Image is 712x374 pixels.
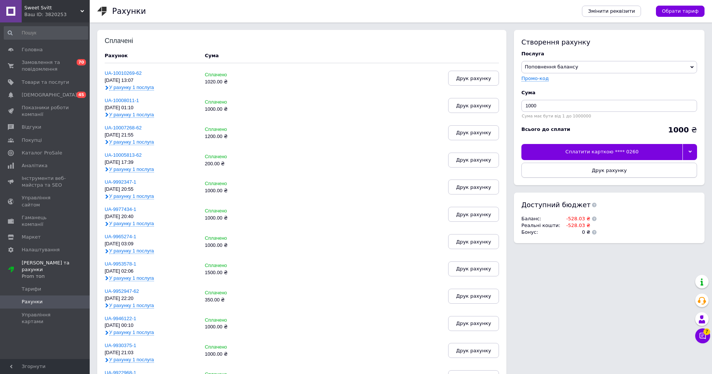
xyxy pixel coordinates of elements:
[205,290,268,296] div: Сплачено
[521,114,697,119] div: Сума має бути від 1 до 1000000
[22,286,41,292] span: Тарифи
[456,212,491,217] span: Друк рахунку
[105,350,197,356] div: [DATE] 21:03
[109,193,154,199] span: У рахунку 1 послуга
[105,70,142,76] a: UA-10010269-62
[448,289,499,304] button: Друк рахунку
[582,6,641,17] a: Змінити реквізити
[22,124,41,131] span: Відгуки
[205,263,268,269] div: Сплачено
[205,79,268,85] div: 1020.00 ₴
[105,234,136,239] a: UA-9965274-1
[456,239,491,245] span: Друк рахунку
[521,100,697,112] input: Введіть суму
[109,275,154,281] span: У рахунку 1 послуга
[205,318,268,323] div: Сплачено
[448,343,499,358] button: Друк рахунку
[521,144,682,160] div: Сплатити карткою **** 0260
[24,4,80,11] span: Sweet Svitt
[448,207,499,222] button: Друк рахунку
[448,261,499,276] button: Друк рахунку
[205,352,268,357] div: 1000.00 ₴
[105,179,136,185] a: UA-9992347-1
[205,243,268,248] div: 1000.00 ₴
[448,71,499,86] button: Друк рахунку
[109,303,154,309] span: У рахунку 1 послуга
[205,324,268,330] div: 1000.00 ₴
[668,125,689,134] b: 1000
[22,92,77,98] span: [DEMOGRAPHIC_DATA]
[105,37,154,45] div: Сплачені
[105,206,136,212] a: UA-9977434-1
[448,180,499,194] button: Друк рахунку
[109,85,154,91] span: У рахунку 1 послуга
[205,188,268,194] div: 1000.00 ₴
[22,273,90,280] div: Prom топ
[112,7,146,16] h1: Рахунки
[105,125,142,131] a: UA-10007268-62
[22,137,42,144] span: Покупці
[205,297,268,303] div: 350.00 ₴
[456,130,491,135] span: Друк рахунку
[448,153,499,168] button: Друк рахунку
[521,222,562,229] td: Реальні кошти :
[105,261,136,267] a: UA-9953578-1
[456,266,491,272] span: Друк рахунку
[205,52,219,59] div: Cума
[105,132,197,138] div: [DATE] 21:55
[521,37,697,47] div: Створення рахунку
[521,215,562,222] td: Баланс :
[448,234,499,249] button: Друк рахунку
[22,246,60,253] span: Налаштування
[105,269,197,274] div: [DATE] 02:06
[521,126,570,133] div: Всього до сплати
[109,329,154,335] span: У рахунку 1 послуга
[22,59,69,73] span: Замовлення та повідомлення
[521,229,562,236] td: Бонус :
[105,52,197,59] div: Рахунок
[205,154,268,160] div: Сплачено
[105,160,197,165] div: [DATE] 17:39
[521,200,591,209] span: Доступний бюджет
[77,92,86,98] span: 45
[105,296,197,301] div: [DATE] 22:20
[109,357,154,363] span: У рахунку 1 послуга
[668,126,697,134] div: ₴
[205,72,268,78] div: Сплачено
[525,64,578,70] span: Поповнення балансу
[456,293,491,299] span: Друк рахунку
[105,288,139,294] a: UA-9952947-62
[22,162,47,169] span: Аналітика
[456,76,491,81] span: Друк рахунку
[662,8,699,15] span: Обрати тариф
[109,166,154,172] span: У рахунку 1 послуга
[205,127,268,132] div: Сплачено
[24,11,90,18] div: Ваш ID: 3820253
[205,208,268,214] div: Сплачено
[109,112,154,118] span: У рахунку 1 послуга
[695,328,710,343] button: Чат з покупцем7
[22,104,69,118] span: Показники роботи компанії
[205,134,268,140] div: 1200.00 ₴
[22,46,43,53] span: Головна
[592,168,627,173] span: Друк рахунку
[521,163,697,178] button: Друк рахунку
[448,98,499,113] button: Друк рахунку
[22,150,62,156] span: Каталог ProSale
[205,161,268,167] div: 200.00 ₴
[448,125,499,140] button: Друк рахунку
[22,312,69,325] span: Управління картами
[22,194,69,208] span: Управління сайтом
[521,89,697,96] div: Cума
[456,103,491,108] span: Друк рахунку
[22,260,90,280] span: [PERSON_NAME] та рахунки
[105,343,136,348] a: UA-9930375-1
[588,8,635,15] span: Змінити реквізити
[562,222,590,229] td: -528.03 ₴
[22,175,69,188] span: Інструменти веб-майстра та SEO
[22,234,41,240] span: Маркет
[4,26,88,40] input: Пошук
[521,50,697,57] div: Послуга
[105,323,197,328] div: [DATE] 00:10
[105,98,139,103] a: UA-10008011-1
